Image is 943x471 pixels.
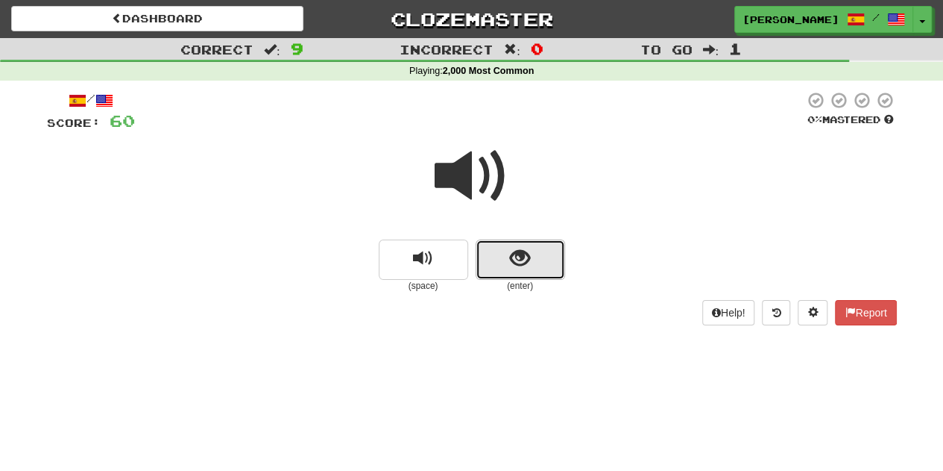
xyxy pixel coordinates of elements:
[264,43,280,56] span: :
[110,111,135,130] span: 60
[734,6,913,33] a: [PERSON_NAME] /
[47,91,135,110] div: /
[379,280,468,293] small: (space)
[291,40,303,57] span: 9
[807,113,822,125] span: 0 %
[835,300,896,325] button: Report
[11,6,303,31] a: Dashboard
[180,42,253,57] span: Correct
[379,240,468,280] button: replay audio
[872,12,880,22] span: /
[476,240,565,280] button: show sentence
[702,300,755,325] button: Help!
[504,43,520,56] span: :
[47,116,101,129] span: Score:
[742,13,839,26] span: [PERSON_NAME]
[443,66,534,76] strong: 2,000 Most Common
[476,280,565,293] small: (enter)
[531,40,543,57] span: 0
[702,43,719,56] span: :
[400,42,493,57] span: Incorrect
[804,113,897,127] div: Mastered
[762,300,790,325] button: Round history (alt+y)
[326,6,618,32] a: Clozemaster
[640,42,692,57] span: To go
[729,40,742,57] span: 1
